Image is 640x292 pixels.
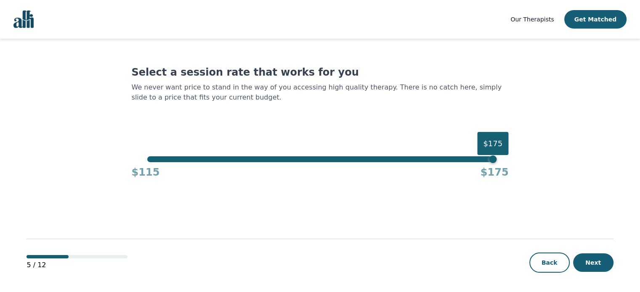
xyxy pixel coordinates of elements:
[510,14,554,24] a: Our Therapists
[132,82,509,103] p: We never want price to stand in the way of you accessing high quality therapy. There is no catch ...
[13,11,34,28] img: alli logo
[132,66,509,79] h1: Select a session rate that works for you
[481,166,509,179] h4: $175
[529,253,570,273] button: Back
[132,166,160,179] h4: $115
[477,132,508,155] div: $175
[510,16,554,23] span: Our Therapists
[27,260,127,270] p: 5 / 12
[564,10,627,29] button: Get Matched
[573,253,613,272] button: Next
